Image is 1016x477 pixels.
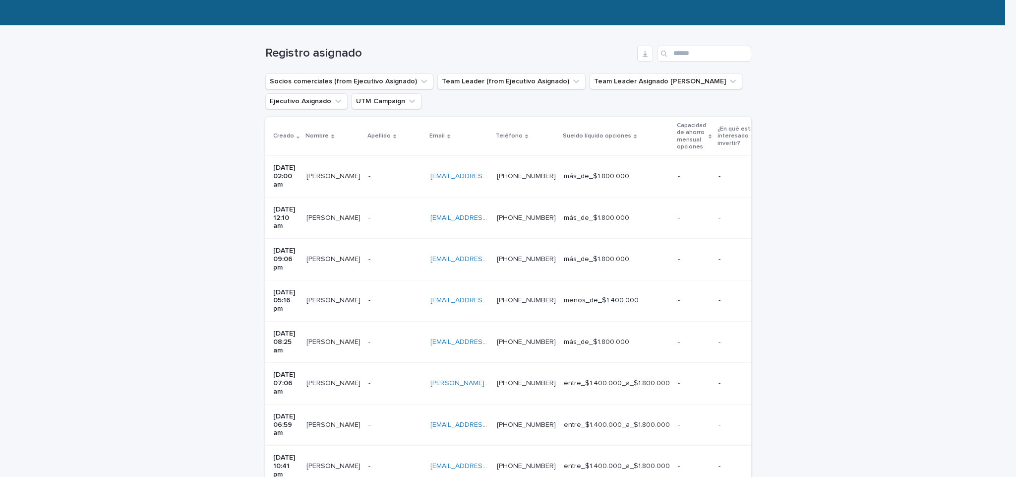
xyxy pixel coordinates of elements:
[564,338,670,346] p: más_de_$1.800.000
[678,172,711,181] p: -
[590,73,742,89] button: Team Leader Asignado LLamados
[305,131,329,141] p: Nombre
[306,253,362,264] p: Laura Vélez Garcés
[497,256,556,263] a: [PHONE_NUMBER]
[718,296,768,305] p: -
[564,421,670,429] p: entre_$1.400.000_a_$1.800.000
[306,212,362,222] p: Daniel Moreno Suarez
[368,170,372,181] p: -
[497,421,556,428] a: [PHONE_NUMBER]
[717,124,764,149] p: ¿En qué estás interesado invertir?
[273,412,299,437] p: [DATE] 06:59 am
[430,256,542,263] a: [EMAIL_ADDRESS][DOMAIN_NAME]
[564,255,670,264] p: más_de_$1.800.000
[718,379,768,388] p: -
[437,73,586,89] button: Team Leader (from Ejecutivo Asignado)
[678,214,711,222] p: -
[564,214,670,222] p: más_de_$1.800.000
[368,460,372,471] p: -
[563,131,631,141] p: Sueldo líquido opciones
[368,212,372,222] p: -
[273,164,299,189] p: [DATE] 02:00 am
[367,131,391,141] p: Apellido
[718,462,768,471] p: -
[718,338,768,346] p: -
[430,173,542,180] a: [EMAIL_ADDRESS][DOMAIN_NAME]
[657,46,751,62] input: Search
[497,463,556,470] a: [PHONE_NUMBER]
[430,380,651,387] a: [PERSON_NAME][EMAIL_ADDRESS][PERSON_NAME][DOMAIN_NAME]
[497,173,556,180] a: [PHONE_NUMBER]
[718,214,768,222] p: -
[306,460,362,471] p: Xaviera Mencarini
[273,247,299,272] p: [DATE] 09:06 pm
[430,421,542,428] a: [EMAIL_ADDRESS][DOMAIN_NAME]
[496,131,523,141] p: Teléfono
[429,131,445,141] p: Email
[273,371,299,396] p: [DATE] 07:06 am
[368,253,372,264] p: -
[678,421,711,429] p: -
[273,330,299,354] p: [DATE] 08:25 am
[677,120,706,153] p: Capacidad de ahorro mensual opciones
[564,462,670,471] p: entre_$1.400.000_a_$1.800.000
[306,170,362,181] p: Ricardo Antonio Moraga Poblete
[368,377,372,388] p: -
[497,339,556,345] a: [PHONE_NUMBER]
[306,377,362,388] p: Cecilia Macarena Castro
[368,419,372,429] p: -
[564,172,670,181] p: más_de_$1.800.000
[678,462,711,471] p: -
[430,214,542,221] a: [EMAIL_ADDRESS][DOMAIN_NAME]
[678,255,711,264] p: -
[430,463,542,470] a: [EMAIL_ADDRESS][DOMAIN_NAME]
[430,339,542,345] a: [EMAIL_ADDRESS][DOMAIN_NAME]
[306,294,362,305] p: Elio Bucarey Bravo
[368,336,372,346] p: -
[273,205,299,230] p: [DATE] 12:10 am
[564,379,670,388] p: entre_$1.400.000_a_$1.800.000
[306,336,362,346] p: [PERSON_NAME]
[718,172,768,181] p: -
[564,296,670,305] p: menos_de_$1.400.000
[678,379,711,388] p: -
[265,73,433,89] button: Socios comerciales (from Ejecutivo Asignado)
[678,296,711,305] p: -
[430,297,542,304] a: [EMAIL_ADDRESS][DOMAIN_NAME]
[352,93,421,109] button: UTM Campaign
[497,214,556,221] a: [PHONE_NUMBER]
[265,46,633,61] h1: Registro asignado
[678,338,711,346] p: -
[265,93,348,109] button: Ejecutivo Asignado
[497,297,556,304] a: [PHONE_NUMBER]
[273,131,294,141] p: Creado
[273,288,299,313] p: [DATE] 05:16 pm
[718,421,768,429] p: -
[306,419,362,429] p: [PERSON_NAME]
[718,255,768,264] p: -
[497,380,556,387] a: [PHONE_NUMBER]
[368,294,372,305] p: -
